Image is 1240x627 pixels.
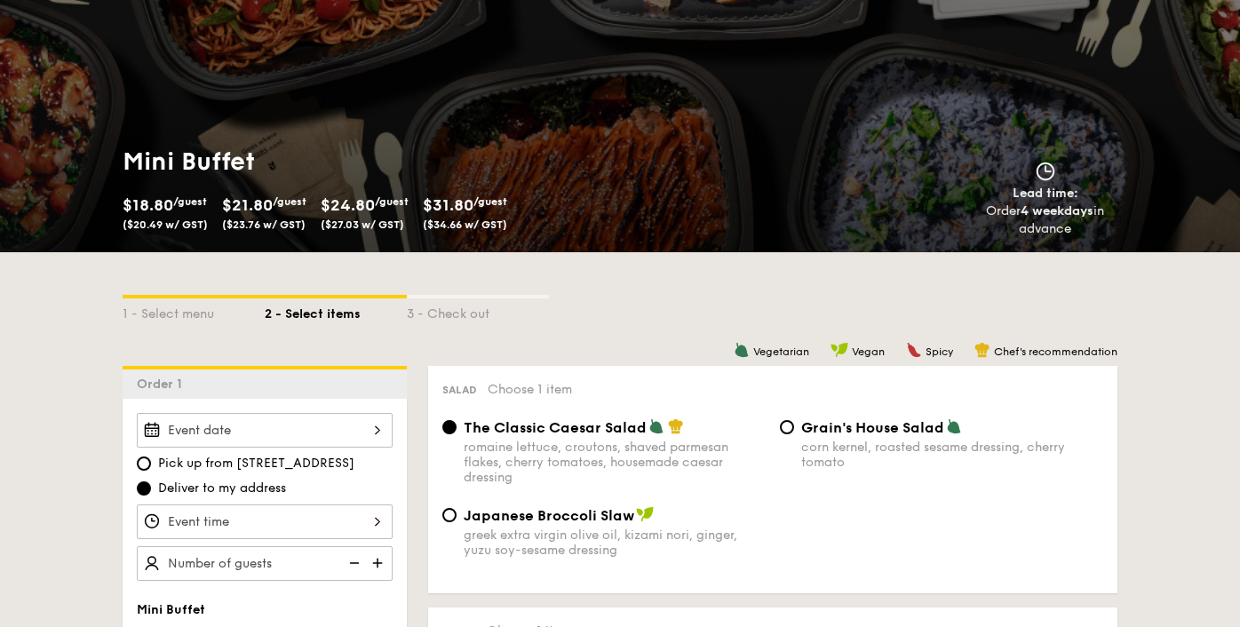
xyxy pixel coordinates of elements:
[994,345,1117,358] span: Chef's recommendation
[1013,186,1078,201] span: Lead time:
[488,382,572,397] span: Choose 1 item
[158,455,354,472] span: Pick up from [STREET_ADDRESS]
[734,342,750,358] img: icon-vegetarian.fe4039eb.svg
[926,345,953,358] span: Spicy
[123,195,173,215] span: $18.80
[831,342,848,358] img: icon-vegan.f8ff3823.svg
[423,195,473,215] span: $31.80
[265,298,407,323] div: 2 - Select items
[273,195,306,208] span: /guest
[636,506,654,522] img: icon-vegan.f8ff3823.svg
[464,440,766,485] div: romaine lettuce, croutons, shaved parmesan flakes, cherry tomatoes, housemade caesar dressing
[668,418,684,434] img: icon-chef-hat.a58ddaea.svg
[321,195,375,215] span: $24.80
[123,218,208,231] span: ($20.49 w/ GST)
[137,481,151,496] input: Deliver to my address
[222,195,273,215] span: $21.80
[648,418,664,434] img: icon-vegetarian.fe4039eb.svg
[464,419,647,436] span: The Classic Caesar Salad
[137,377,189,392] span: Order 1
[123,146,613,178] h1: Mini Buffet
[473,195,507,208] span: /guest
[442,384,477,396] span: Salad
[173,195,207,208] span: /guest
[123,298,265,323] div: 1 - Select menu
[780,420,794,434] input: Grain's House Saladcorn kernel, roasted sesame dressing, cherry tomato
[137,602,205,617] span: Mini Buffet
[158,480,286,497] span: Deliver to my address
[137,413,393,448] input: Event date
[339,546,366,580] img: icon-reduce.1d2dbef1.svg
[407,298,549,323] div: 3 - Check out
[321,218,404,231] span: ($27.03 w/ GST)
[423,218,507,231] span: ($34.66 w/ GST)
[464,507,634,524] span: Japanese Broccoli Slaw
[852,345,885,358] span: Vegan
[375,195,409,208] span: /guest
[1032,162,1059,181] img: icon-clock.2db775ea.svg
[801,440,1103,470] div: corn kernel, roasted sesame dressing, cherry tomato
[801,419,944,436] span: Grain's House Salad
[974,342,990,358] img: icon-chef-hat.a58ddaea.svg
[966,202,1125,238] div: Order in advance
[137,456,151,471] input: Pick up from [STREET_ADDRESS]
[442,420,457,434] input: The Classic Caesar Saladromaine lettuce, croutons, shaved parmesan flakes, cherry tomatoes, house...
[442,508,457,522] input: Japanese Broccoli Slawgreek extra virgin olive oil, kizami nori, ginger, yuzu soy-sesame dressing
[137,546,393,581] input: Number of guests
[222,218,306,231] span: ($23.76 w/ GST)
[137,504,393,539] input: Event time
[906,342,922,358] img: icon-spicy.37a8142b.svg
[946,418,962,434] img: icon-vegetarian.fe4039eb.svg
[1021,203,1093,218] strong: 4 weekdays
[464,528,766,558] div: greek extra virgin olive oil, kizami nori, ginger, yuzu soy-sesame dressing
[753,345,809,358] span: Vegetarian
[366,546,393,580] img: icon-add.58712e84.svg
